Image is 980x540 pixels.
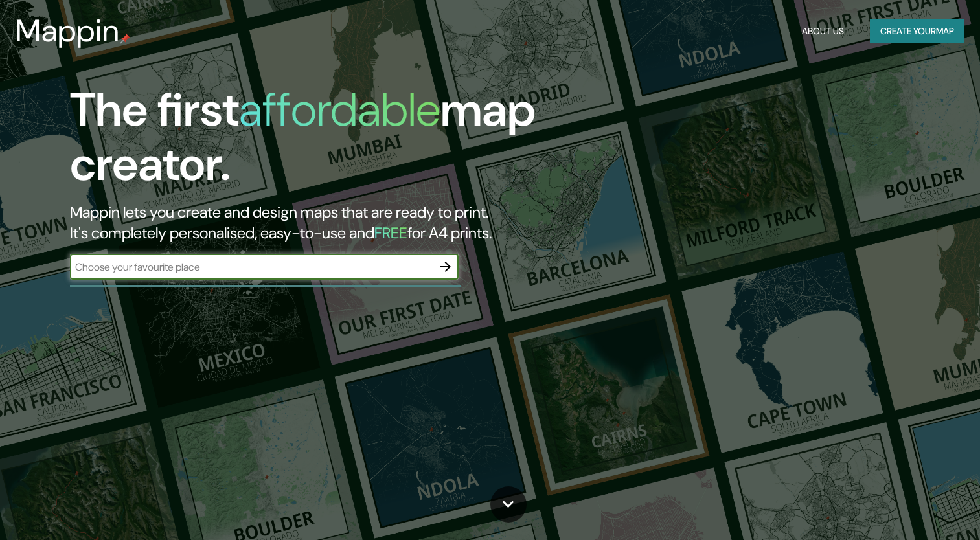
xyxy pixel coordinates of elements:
[374,223,407,243] h5: FREE
[70,83,560,202] h1: The first map creator.
[120,34,130,44] img: mappin-pin
[239,80,440,140] h1: affordable
[70,202,560,243] h2: Mappin lets you create and design maps that are ready to print. It's completely personalised, eas...
[797,19,849,43] button: About Us
[70,260,433,275] input: Choose your favourite place
[870,19,964,43] button: Create yourmap
[16,13,120,49] h3: Mappin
